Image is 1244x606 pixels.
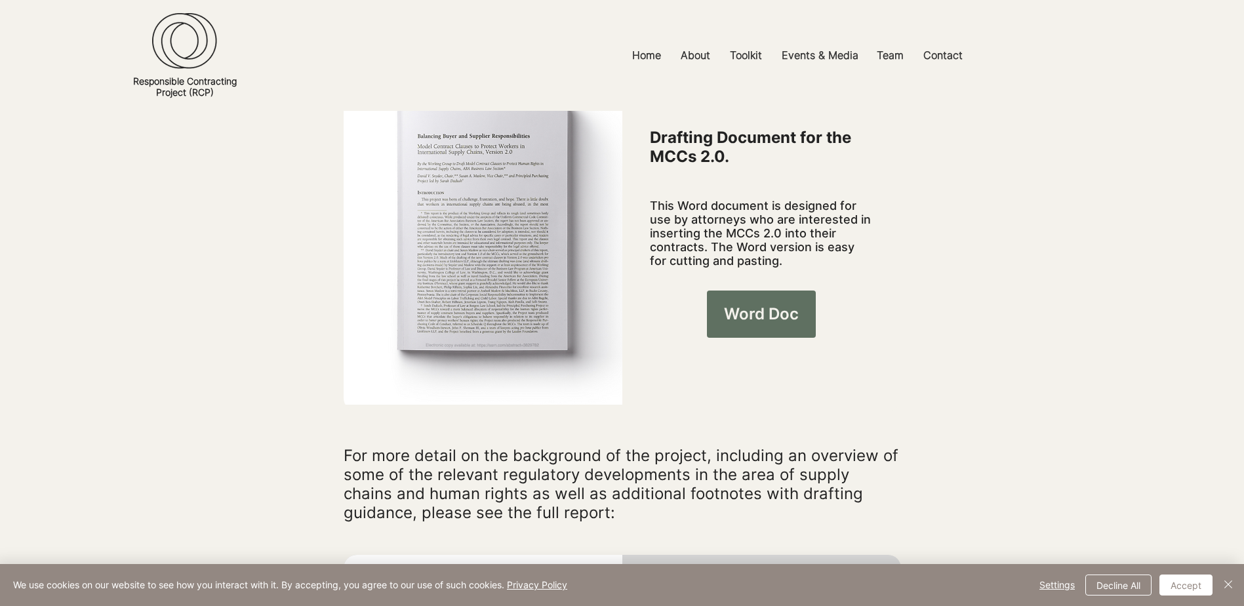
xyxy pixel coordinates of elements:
span: For more detail on the background of the project, including an overview of some of the relevant r... [344,446,898,522]
a: Home [622,41,671,70]
a: Word Doc [707,291,816,338]
nav: Site [464,41,1130,70]
span: We use cookies on our website to see how you interact with it. By accepting, you agree to our use... [13,579,567,591]
img: Close [1220,576,1236,592]
p: Contact [917,41,969,70]
p: About [674,41,717,70]
p: Home [626,41,668,70]
button: Decline All [1085,575,1152,596]
a: Events & Media [772,41,867,70]
button: Accept [1159,575,1213,596]
p: Toolkit [723,41,769,70]
span: Drafting Document for the MCCs 2.0. [650,128,851,166]
span: Settings [1039,575,1075,595]
button: Close [1220,575,1236,596]
a: About [671,41,720,70]
p: Team [870,41,910,70]
span: This Word document is designed for use by attorneys who are interested in inserting the MCCs 2.0 ... [650,199,871,268]
a: Responsible ContractingProject (RCP) [133,75,237,98]
p: Events & Media [775,41,865,70]
a: Toolkit [720,41,772,70]
a: Privacy Policy [507,579,567,590]
a: Team [867,41,913,70]
a: Contact [913,41,973,70]
span: Word Doc [724,303,799,325]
